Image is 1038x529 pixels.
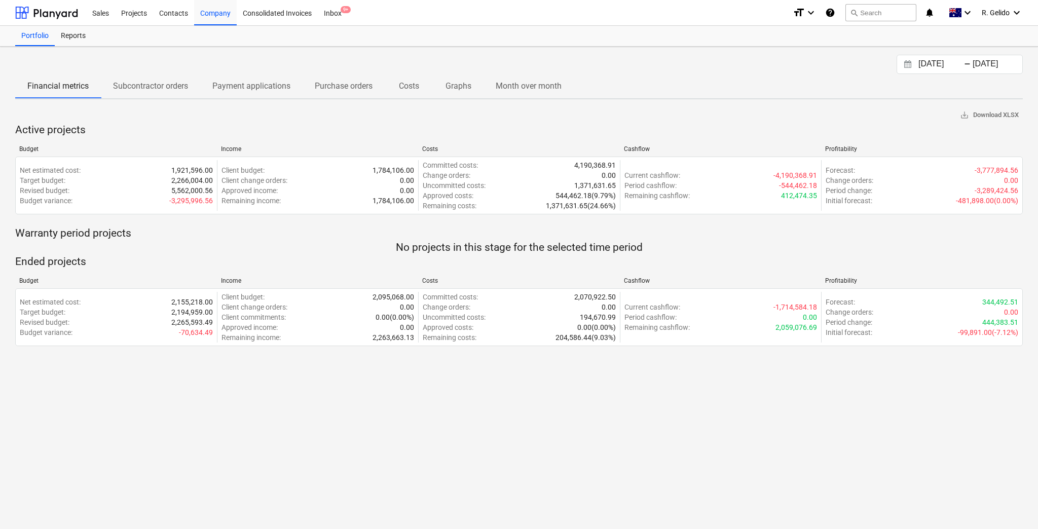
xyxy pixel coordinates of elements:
p: 0.00 [1004,175,1018,185]
p: 1,371,631.65 [574,180,616,191]
p: 0.00 [602,302,616,312]
p: Period cashflow : [624,312,677,322]
i: keyboard_arrow_down [1011,7,1023,19]
p: Budget variance : [20,196,72,206]
p: Approved income : [221,185,278,196]
p: Forecast : [826,297,855,307]
span: R. Gelido [982,9,1010,17]
p: Change orders : [826,175,873,185]
div: Costs [422,145,616,153]
p: 2,059,076.69 [775,322,817,332]
p: 1,921,596.00 [171,165,213,175]
div: Income [221,277,415,284]
p: -481,898.00 ( 0.00% ) [956,196,1018,206]
p: Target budget : [20,307,65,317]
p: -99,891.00 ( -7.12% ) [958,327,1018,337]
p: Revised budget : [20,185,69,196]
p: 2,265,593.49 [171,317,213,327]
p: Forecast : [826,165,855,175]
p: -3,777,894.56 [975,165,1018,175]
p: Net estimated cost : [20,165,81,175]
p: -1,714,584.18 [773,302,817,312]
p: 344,492.51 [982,297,1018,307]
div: Cashflow [624,277,818,284]
div: Cashflow [624,145,818,153]
span: Download XLSX [960,109,1019,121]
p: Active projects [15,123,1023,137]
p: Client budget : [221,292,265,302]
p: Current cashflow : [624,170,680,180]
p: 0.00 [803,312,817,322]
a: Portfolio [15,26,55,46]
p: Approved costs : [423,322,473,332]
p: Subcontractor orders [113,80,188,92]
p: Purchase orders [315,80,373,92]
a: Reports [55,26,92,46]
p: 0.00 [400,175,414,185]
p: -544,462.18 [779,180,817,191]
p: 544,462.18 ( 9.79% ) [555,191,616,201]
p: Uncommitted costs : [423,180,486,191]
button: Download XLSX [956,107,1023,123]
p: Change orders : [423,302,470,312]
p: Current cashflow : [624,302,680,312]
p: No projects in this stage for the selected time period [15,241,1023,255]
p: Financial metrics [27,80,89,92]
p: Revised budget : [20,317,69,327]
i: keyboard_arrow_down [805,7,817,19]
p: Net estimated cost : [20,297,81,307]
p: 2,155,218.00 [171,297,213,307]
p: Budget variance : [20,327,72,337]
p: 2,266,004.00 [171,175,213,185]
button: Search [845,4,916,21]
div: Budget [19,277,213,284]
p: 5,562,000.56 [171,185,213,196]
button: Interact with the calendar and add the check-in date for your trip. [899,59,916,70]
p: 444,383.51 [982,317,1018,327]
i: Knowledge base [825,7,835,19]
p: 0.00 [400,322,414,332]
p: Client change orders : [221,175,287,185]
div: Chat Widget [987,480,1038,529]
p: -3,295,996.56 [169,196,213,206]
p: Initial forecast : [826,196,872,206]
div: - [964,61,971,67]
p: Client budget : [221,165,265,175]
p: 0.00 [400,185,414,196]
p: Costs [397,80,421,92]
p: 2,194,959.00 [171,307,213,317]
p: Period change : [826,317,872,327]
p: Remaining costs : [423,332,476,343]
p: 204,586.44 ( 9.03% ) [555,332,616,343]
p: Remaining income : [221,196,281,206]
p: 0.00 [1004,307,1018,317]
p: 2,095,068.00 [373,292,414,302]
div: Income [221,145,415,153]
p: -4,190,368.91 [773,170,817,180]
div: Budget [19,145,213,153]
i: notifications [924,7,935,19]
p: Graphs [446,80,471,92]
p: Client change orders : [221,302,287,312]
p: Payment applications [212,80,290,92]
p: 1,371,631.65 ( 24.66% ) [546,201,616,211]
p: Committed costs : [423,292,478,302]
p: Month over month [496,80,562,92]
p: 0.00 ( 0.00% ) [376,312,414,322]
p: Approved costs : [423,191,473,201]
p: Ended projects [15,255,1023,269]
p: 2,070,922.50 [574,292,616,302]
p: Remaining income : [221,332,281,343]
p: Change orders : [826,307,873,317]
p: Remaining costs : [423,201,476,211]
span: 9+ [341,6,351,13]
p: Change orders : [423,170,470,180]
p: Period cashflow : [624,180,677,191]
p: -3,289,424.56 [975,185,1018,196]
p: 1,784,106.00 [373,165,414,175]
p: Remaining cashflow : [624,322,690,332]
p: Warranty period projects [15,226,1023,241]
div: Profitability [825,145,1019,153]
